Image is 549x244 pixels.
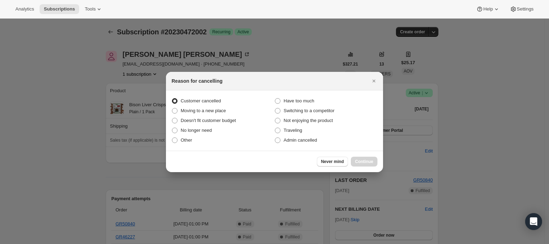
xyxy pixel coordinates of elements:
[15,6,34,12] span: Analytics
[181,128,212,133] span: No longer need
[81,4,107,14] button: Tools
[517,6,534,12] span: Settings
[284,128,302,133] span: Traveling
[284,118,333,123] span: Not enjoying the product
[181,137,192,143] span: Other
[44,6,75,12] span: Subscriptions
[284,108,334,113] span: Switching to a competitor
[172,77,222,84] h2: Reason for cancelling
[181,118,236,123] span: Doesn't fit customer budget
[525,213,542,230] div: Open Intercom Messenger
[85,6,96,12] span: Tools
[369,76,379,86] button: Close
[284,98,314,103] span: Have too much
[181,98,221,103] span: Customer cancelled
[40,4,79,14] button: Subscriptions
[181,108,226,113] span: Moving to a new place
[284,137,317,143] span: Admin cancelled
[506,4,538,14] button: Settings
[483,6,493,12] span: Help
[11,4,38,14] button: Analytics
[321,159,344,164] span: Never mind
[472,4,504,14] button: Help
[317,157,348,167] button: Never mind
